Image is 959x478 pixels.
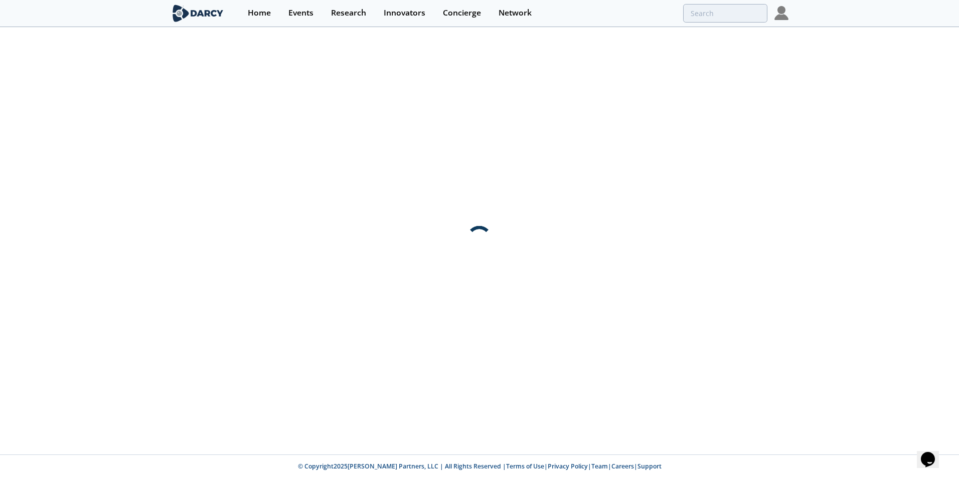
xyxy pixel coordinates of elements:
div: Innovators [384,9,425,17]
p: © Copyright 2025 [PERSON_NAME] Partners, LLC | All Rights Reserved | | | | | [108,462,851,471]
iframe: chat widget [917,438,949,468]
img: Profile [774,6,788,20]
div: Concierge [443,9,481,17]
a: Support [637,462,662,470]
div: Network [499,9,532,17]
a: Careers [611,462,634,470]
div: Home [248,9,271,17]
a: Terms of Use [506,462,544,470]
a: Privacy Policy [548,462,588,470]
a: Team [591,462,608,470]
div: Events [288,9,313,17]
div: Research [331,9,366,17]
input: Advanced Search [683,4,767,23]
img: logo-wide.svg [171,5,225,22]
